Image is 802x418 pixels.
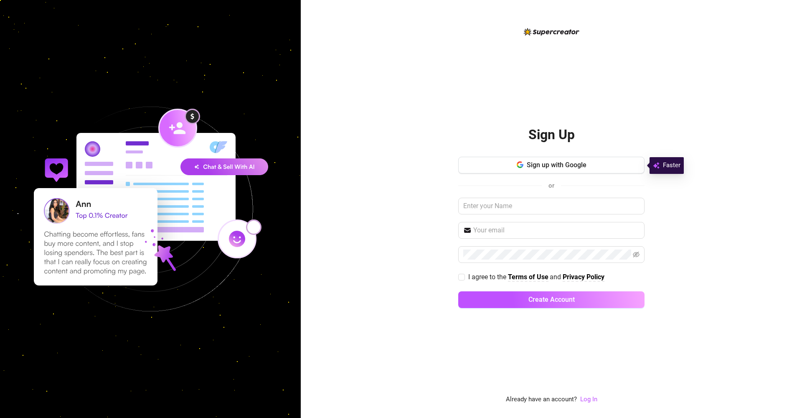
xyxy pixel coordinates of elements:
[528,296,575,303] span: Create Account
[663,161,680,171] span: Faster
[633,251,640,258] span: eye-invisible
[508,273,548,281] strong: Terms of Use
[528,126,575,143] h2: Sign Up
[458,291,645,308] button: Create Account
[524,28,579,36] img: logo-BBDzfeDw.svg
[653,161,660,171] img: svg%3e
[563,273,604,282] a: Privacy Policy
[563,273,604,281] strong: Privacy Policy
[548,182,554,189] span: or
[550,273,563,281] span: and
[458,157,645,173] button: Sign up with Google
[527,161,586,169] span: Sign up with Google
[506,395,577,405] span: Already have an account?
[473,225,640,235] input: Your email
[580,395,597,405] a: Log In
[508,273,548,282] a: Terms of Use
[6,64,295,354] img: signup-background-D0MIrEPF.svg
[580,395,597,403] a: Log In
[468,273,508,281] span: I agree to the
[458,198,645,214] input: Enter your Name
